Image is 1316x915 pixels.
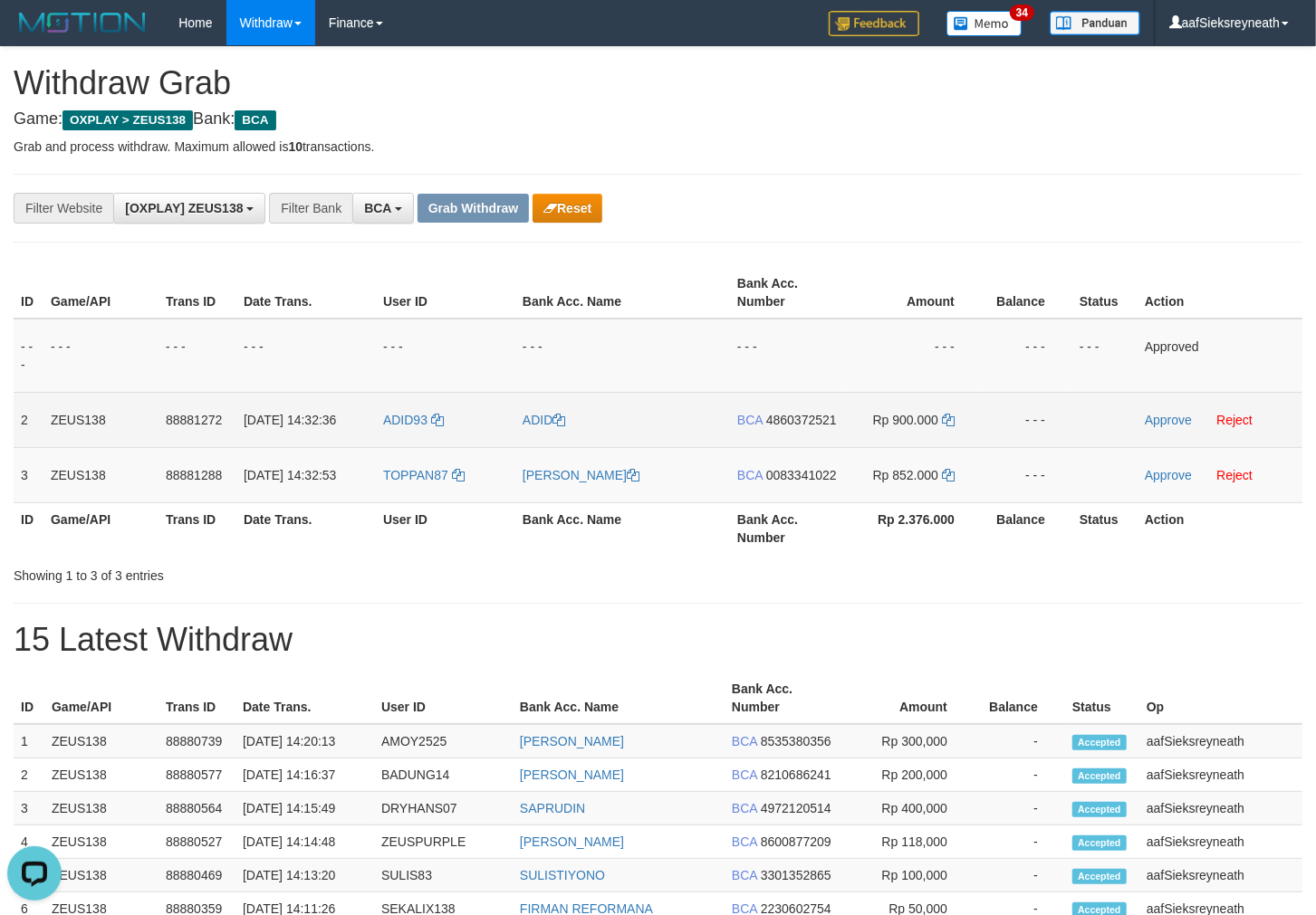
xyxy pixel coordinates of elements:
span: BCA [732,734,757,748]
a: ADID [523,413,565,427]
th: Balance [975,672,1065,724]
span: Copy 8600877209 to clipboard [761,834,831,849]
div: Showing 1 to 3 of 3 entries [14,559,534,585]
th: Trans ID [158,267,236,319]
th: Amount [845,267,982,319]
a: TOPPAN87 [383,468,465,482]
span: Accepted [1072,735,1127,750]
td: 2 [14,392,43,447]
img: panduan.png [1050,11,1140,35]
th: ID [14,672,44,724]
span: TOPPAN87 [383,468,448,482]
img: Button%20Memo.svg [946,11,1023,36]
span: Rp 900.000 [873,413,938,427]
th: Balance [982,502,1072,554]
th: Date Trans. [236,502,376,554]
span: 34 [1010,5,1034,21]
td: - - - [158,319,236,393]
td: aafSieksreyneath [1139,825,1302,859]
a: [PERSON_NAME] [520,834,624,849]
td: 4 [14,825,44,859]
td: - [975,825,1065,859]
th: Bank Acc. Name [515,502,730,554]
th: Trans ID [158,502,236,554]
span: BCA [732,834,757,849]
td: Rp 118,000 [839,825,975,859]
a: Copy 852000 to clipboard [942,468,955,482]
button: Grab Withdraw [418,194,529,223]
td: Rp 300,000 [839,724,975,758]
button: BCA [352,193,414,224]
td: Rp 100,000 [839,859,975,892]
td: - - - [730,319,845,393]
button: Open LiveChat chat widget [7,7,62,62]
td: BADUNG14 [374,758,513,792]
td: ZEUS138 [44,825,158,859]
th: User ID [374,672,513,724]
th: Bank Acc. Name [515,267,730,319]
span: Copy 3301352865 to clipboard [761,868,831,882]
td: - - - [236,319,376,393]
span: Accepted [1072,835,1127,851]
td: - [975,792,1065,825]
span: BCA [364,201,391,215]
span: 88881288 [166,468,222,482]
a: [PERSON_NAME] [520,767,624,782]
td: - - - [982,319,1072,393]
td: [DATE] 14:16:37 [235,758,374,792]
a: Copy 900000 to clipboard [942,413,955,427]
th: Date Trans. [235,672,374,724]
button: [OXPLAY] ZEUS138 [113,193,265,224]
td: 2 [14,758,44,792]
th: Game/API [43,267,158,319]
td: - [975,724,1065,758]
td: AMOY2525 [374,724,513,758]
a: Approve [1145,468,1192,482]
td: Approved [1138,319,1302,393]
th: Action [1138,267,1302,319]
th: Status [1072,502,1138,554]
th: Bank Acc. Number [725,672,839,724]
td: ZEUS138 [44,724,158,758]
span: [DATE] 14:32:53 [244,468,336,482]
td: 3 [14,792,44,825]
th: Status [1065,672,1139,724]
h4: Game: Bank: [14,110,1302,129]
img: Feedback.jpg [829,11,919,36]
td: Rp 200,000 [839,758,975,792]
span: [DATE] 14:32:36 [244,413,336,427]
span: Copy 4860372521 to clipboard [766,413,837,427]
td: ZEUS138 [44,758,158,792]
td: - - - [845,319,982,393]
td: ZEUS138 [44,792,158,825]
td: aafSieksreyneath [1139,758,1302,792]
td: 88880564 [158,792,235,825]
td: 3 [14,447,43,502]
span: BCA [235,110,275,130]
div: Filter Bank [269,193,352,224]
td: 88880469 [158,859,235,892]
th: Balance [982,267,1072,319]
a: [PERSON_NAME] [523,468,639,482]
th: ID [14,502,43,554]
td: ZEUS138 [43,447,158,502]
th: Op [1139,672,1302,724]
td: [DATE] 14:13:20 [235,859,374,892]
td: - - - [14,319,43,393]
td: Rp 400,000 [839,792,975,825]
a: SULISTIYONO [520,868,605,882]
td: - - - [43,319,158,393]
h1: 15 Latest Withdraw [14,622,1302,658]
span: Copy 4972120514 to clipboard [761,801,831,815]
span: Rp 852.000 [873,468,938,482]
td: - - - [376,319,515,393]
strong: 10 [288,139,303,154]
td: 1 [14,724,44,758]
td: [DATE] 14:15:49 [235,792,374,825]
span: Copy 8535380356 to clipboard [761,734,831,748]
button: Reset [533,194,602,223]
td: 88880739 [158,724,235,758]
a: Approve [1145,413,1192,427]
a: [PERSON_NAME] [520,734,624,748]
a: Reject [1216,413,1253,427]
